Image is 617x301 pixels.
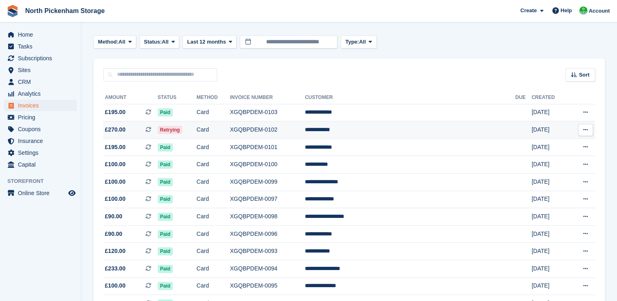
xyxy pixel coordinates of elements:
[158,213,173,221] span: Paid
[119,38,126,46] span: All
[105,264,126,273] span: £233.00
[158,247,173,255] span: Paid
[561,7,572,15] span: Help
[4,135,77,147] a: menu
[196,191,230,208] td: Card
[4,88,77,99] a: menu
[532,243,568,260] td: [DATE]
[18,29,67,40] span: Home
[196,277,230,295] td: Card
[4,100,77,111] a: menu
[579,7,587,15] img: Chris Gulliver
[196,91,230,104] th: Method
[230,243,305,260] td: XGQBPDEM-0093
[230,121,305,139] td: XGQBPDEM-0102
[196,243,230,260] td: Card
[230,277,305,295] td: XGQBPDEM-0095
[196,174,230,191] td: Card
[230,138,305,156] td: XGQBPDEM-0101
[196,225,230,243] td: Card
[105,143,126,152] span: £195.00
[532,138,568,156] td: [DATE]
[196,121,230,139] td: Card
[4,64,77,76] a: menu
[4,187,77,199] a: menu
[18,147,67,158] span: Settings
[230,191,305,208] td: XGQBPDEM-0097
[4,123,77,135] a: menu
[230,156,305,174] td: XGQBPDEM-0100
[18,64,67,76] span: Sites
[196,208,230,226] td: Card
[158,126,182,134] span: Retrying
[105,160,126,169] span: £100.00
[7,5,19,17] img: stora-icon-8386f47178a22dfd0bd8f6a31ec36ba5ce8667c1dd55bd0f319d3a0aa187defe.svg
[4,53,77,64] a: menu
[103,91,158,104] th: Amount
[532,191,568,208] td: [DATE]
[158,178,173,186] span: Paid
[230,260,305,278] td: XGQBPDEM-0094
[105,230,122,238] span: £90.00
[532,91,568,104] th: Created
[158,108,173,116] span: Paid
[4,41,77,52] a: menu
[345,38,359,46] span: Type:
[105,247,126,255] span: £120.00
[182,35,237,49] button: Last 12 months
[7,177,81,185] span: Storefront
[589,7,610,15] span: Account
[230,208,305,226] td: XGQBPDEM-0098
[4,112,77,123] a: menu
[532,104,568,121] td: [DATE]
[158,91,197,104] th: Status
[4,159,77,170] a: menu
[139,35,179,49] button: Status: All
[187,38,226,46] span: Last 12 months
[196,156,230,174] td: Card
[532,277,568,295] td: [DATE]
[532,121,568,139] td: [DATE]
[105,281,126,290] span: £100.00
[196,138,230,156] td: Card
[230,91,305,104] th: Invoice Number
[144,38,162,46] span: Status:
[158,282,173,290] span: Paid
[515,91,532,104] th: Due
[18,88,67,99] span: Analytics
[18,100,67,111] span: Invoices
[230,225,305,243] td: XGQBPDEM-0096
[196,260,230,278] td: Card
[4,76,77,88] a: menu
[359,38,366,46] span: All
[305,91,515,104] th: Customer
[579,71,589,79] span: Sort
[105,195,126,203] span: £100.00
[22,4,108,18] a: North Pickenham Storage
[520,7,537,15] span: Create
[105,212,122,221] span: £90.00
[532,225,568,243] td: [DATE]
[67,188,77,198] a: Preview store
[4,29,77,40] a: menu
[158,143,173,152] span: Paid
[158,195,173,203] span: Paid
[105,108,126,116] span: £195.00
[18,76,67,88] span: CRM
[532,174,568,191] td: [DATE]
[105,178,126,186] span: £100.00
[158,160,173,169] span: Paid
[230,104,305,121] td: XGQBPDEM-0103
[18,112,67,123] span: Pricing
[4,147,77,158] a: menu
[105,125,126,134] span: £270.00
[230,174,305,191] td: XGQBPDEM-0099
[93,35,136,49] button: Method: All
[18,159,67,170] span: Capital
[532,260,568,278] td: [DATE]
[18,41,67,52] span: Tasks
[532,156,568,174] td: [DATE]
[98,38,119,46] span: Method:
[532,208,568,226] td: [DATE]
[18,187,67,199] span: Online Store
